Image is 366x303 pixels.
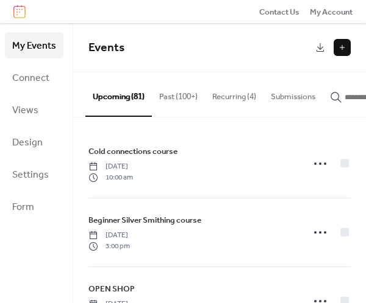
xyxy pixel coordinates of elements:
span: My Account [310,6,353,18]
span: 10:00 am [88,172,133,183]
a: Views [5,97,63,123]
span: Form [12,198,34,217]
button: Upcoming (81) [85,72,152,116]
span: My Events [12,37,56,55]
a: Connect [5,64,63,91]
a: Cold connections course [88,145,178,158]
span: Design [12,133,43,152]
span: Contact Us [259,6,300,18]
button: Recurring (4) [205,72,264,115]
span: Cold connections course [88,145,178,158]
a: Settings [5,161,63,187]
a: Design [5,129,63,155]
img: logo [13,5,26,18]
span: 3:00 pm [88,241,130,252]
span: Settings [12,165,49,184]
a: My Account [310,5,353,18]
span: Connect [12,69,49,88]
button: Past (100+) [152,72,205,115]
span: [DATE] [88,230,130,241]
a: Form [5,193,63,220]
a: OPEN SHOP [88,282,135,296]
span: OPEN SHOP [88,283,135,295]
button: Submissions [264,72,323,115]
span: [DATE] [88,161,133,172]
span: Views [12,101,38,120]
a: Contact Us [259,5,300,18]
a: Beginner Silver Smithing course [88,214,201,227]
span: Events [88,37,124,59]
a: My Events [5,32,63,58]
